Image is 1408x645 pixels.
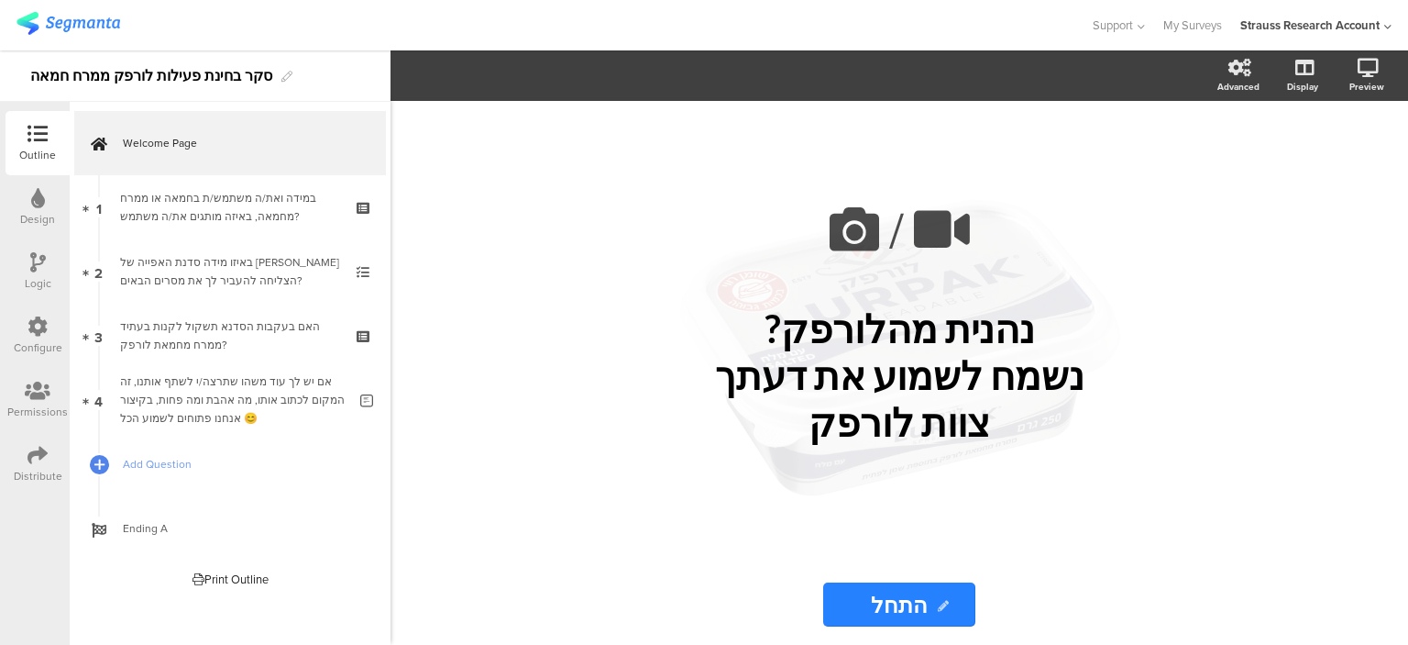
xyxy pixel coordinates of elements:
div: Strauss Research Account [1240,17,1380,34]
div: Design [20,211,55,228]
a: 4 אם יש לך עוד משהו שתרצה/י לשתף אותנו, זה המקום לכתוב אותו, מה אהבת ומה פחות, בקיצור אנחנו פתוחי... [74,368,386,432]
div: Configure [14,339,62,356]
a: 1 במידה ואת/ה משתמש/ת בחמאה או ממרח מחמאה, באיזה מותגים את/ה משתמש? [74,175,386,239]
div: אם יש לך עוד משהו שתרצה/י לשתף אותנו, זה המקום לכתוב אותו, מה אהבת ומה פחות, בקיצור אנחנו פתוחים ... [120,373,346,428]
span: 2 [94,261,103,282]
span: 4 [94,390,103,410]
span: Welcome Page [123,134,357,152]
div: Permissions [7,404,68,420]
a: 3 האם בעקבות הסדנא תשקול לקנות בעתיד ממרח מחמאת לורפק? [74,304,386,368]
a: Welcome Page [74,111,386,175]
div: Outline [19,147,56,163]
span: 1 [96,197,102,217]
div: Display [1287,80,1318,94]
div: באיזו מידה סדנת האפייה של לורפק הצליחה להעביר לך את מסרים הבאים? [120,253,339,290]
p: נשמח לשמוע את דעתך [560,352,1238,399]
div: Distribute [14,468,62,484]
span: Support [1093,17,1133,34]
div: Logic [25,275,51,292]
input: Start [823,583,974,627]
div: Preview [1349,80,1384,94]
p: נהנית מהלורפק? [560,306,1238,352]
div: במידה ואת/ה משתמש/ת בחמאה או ממרח מחמאה, באיזה מותגים את/ה משתמש? [120,189,339,226]
img: segmanta logo [16,12,120,35]
p: צוות לורפק [560,399,1238,446]
div: Print Outline [192,571,269,588]
div: סקר בחינת פעילות לורפק ממרח חמאה [30,61,272,91]
a: Ending A [74,496,386,561]
span: 3 [94,326,103,346]
a: 2 באיזו מידה סדנת האפייה של [PERSON_NAME] הצליחה להעביר לך את מסרים הבאים? [74,239,386,304]
span: Add Question [123,455,357,473]
span: / [889,195,904,267]
div: Advanced [1217,80,1259,94]
div: האם בעקבות הסדנא תשקול לקנות בעתיד ממרח מחמאת לורפק? [120,317,339,354]
span: Ending A [123,519,357,538]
